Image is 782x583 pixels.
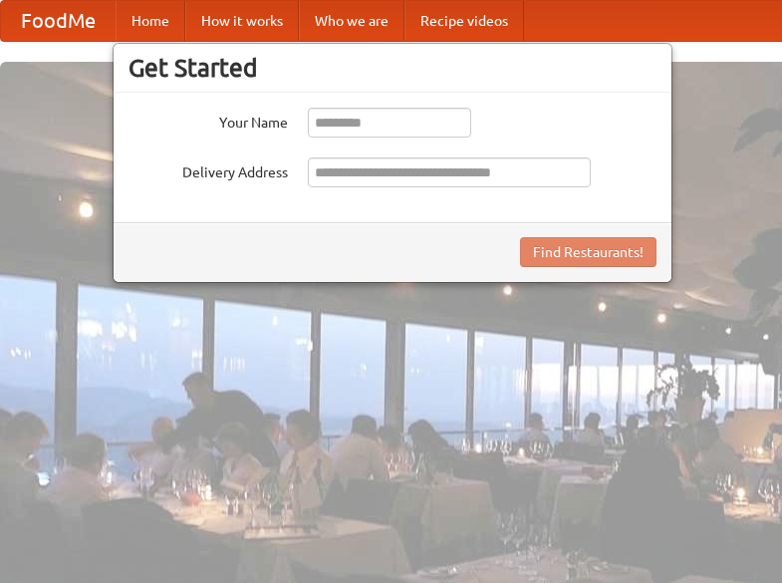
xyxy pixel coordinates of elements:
[1,1,116,41] a: FoodMe
[129,108,288,133] label: Your Name
[185,1,299,41] a: How it works
[116,1,185,41] a: Home
[129,53,656,83] h3: Get Started
[299,1,404,41] a: Who we are
[404,1,524,41] a: Recipe videos
[129,157,288,182] label: Delivery Address
[520,237,656,267] button: Find Restaurants!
